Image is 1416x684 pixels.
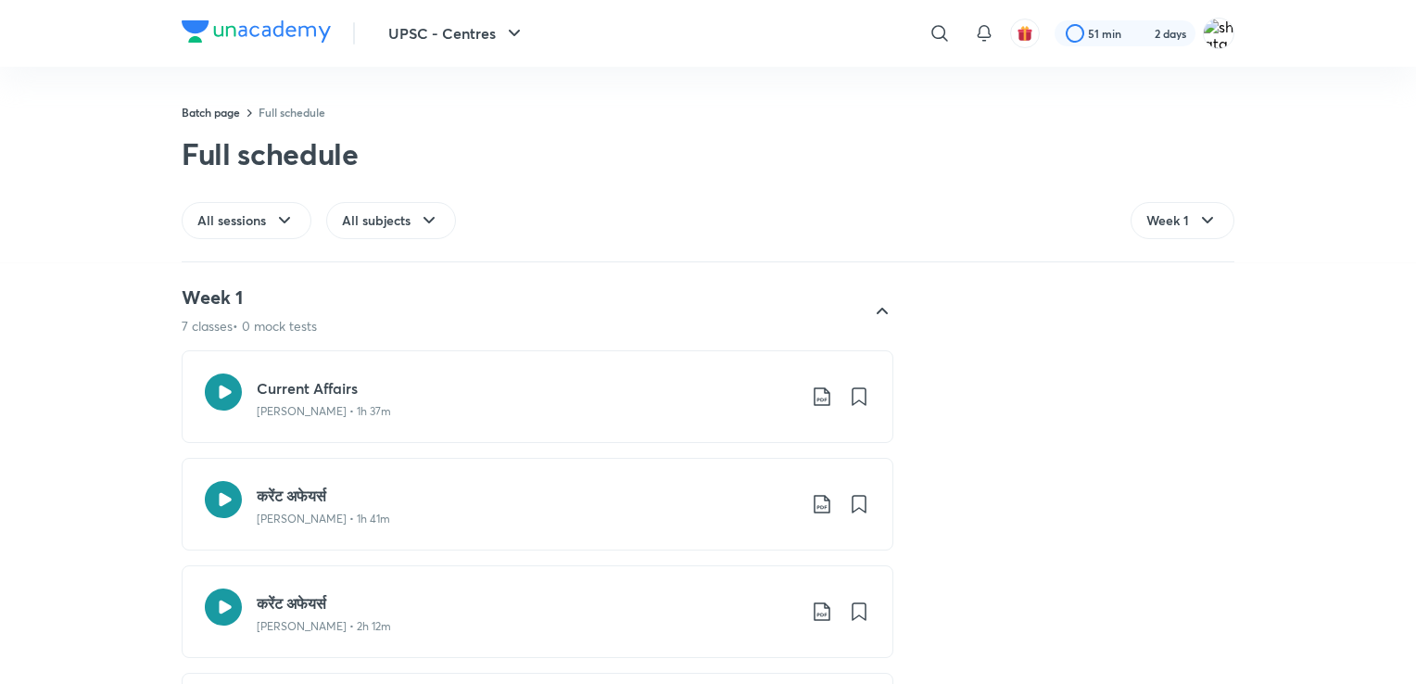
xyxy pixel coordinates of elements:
a: Company Logo [182,20,331,47]
img: streak [1132,24,1151,43]
div: Full schedule [182,135,359,172]
span: All subjects [342,211,411,230]
a: Full schedule [259,105,325,120]
p: [PERSON_NAME] • 1h 37m [257,403,391,420]
img: Company Logo [182,20,331,43]
a: Current Affairs[PERSON_NAME] • 1h 37m [182,350,893,443]
h4: Week 1 [182,285,317,310]
span: All sessions [197,211,266,230]
p: 7 classes • 0 mock tests [182,317,317,336]
img: avatar [1017,25,1033,42]
h3: Current Affairs [257,377,796,399]
p: [PERSON_NAME] • 2h 12m [257,618,391,635]
button: UPSC - Centres [377,15,537,52]
a: करेंट अफेयर्स[PERSON_NAME] • 1h 41m [182,458,893,551]
a: करेंट अफेयर्स[PERSON_NAME] • 2h 12m [182,565,893,658]
h3: करेंट अफेयर्स [257,592,796,614]
h3: करेंट अफेयर्स [257,485,796,507]
span: Week 1 [1146,211,1189,230]
p: [PERSON_NAME] • 1h 41m [257,511,390,527]
img: shatakshee Dev [1203,18,1234,49]
a: Batch page [182,105,240,120]
div: Week 17 classes• 0 mock tests [167,285,893,336]
button: avatar [1010,19,1040,48]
